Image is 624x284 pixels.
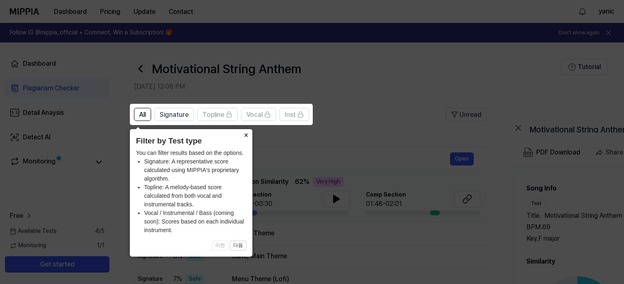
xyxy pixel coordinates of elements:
li: Topline: A melody-based score calculated from both vocal and instrumental tracks. [144,183,246,209]
button: Inst [279,108,309,121]
button: Close [239,129,252,141]
span: All [139,110,146,120]
button: Signature [154,108,194,121]
header: Filter by Test type [136,135,246,147]
button: All [134,108,151,121]
span: Inst [285,110,296,120]
span: Signature [160,110,189,120]
li: Vocal / Instrumental / Bass (coming soon): Scores based on each individual instrument. [144,209,246,235]
button: 다음 [230,241,246,250]
span: Topline [203,110,224,120]
li: Signature: A representative score calculated using MIPPIA's proprietary algorithm. [144,157,246,183]
span: Vocal [246,110,263,120]
button: Topline [197,108,238,121]
button: Vocal [241,108,276,121]
div: You can filter results based on the options. [136,149,246,235]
